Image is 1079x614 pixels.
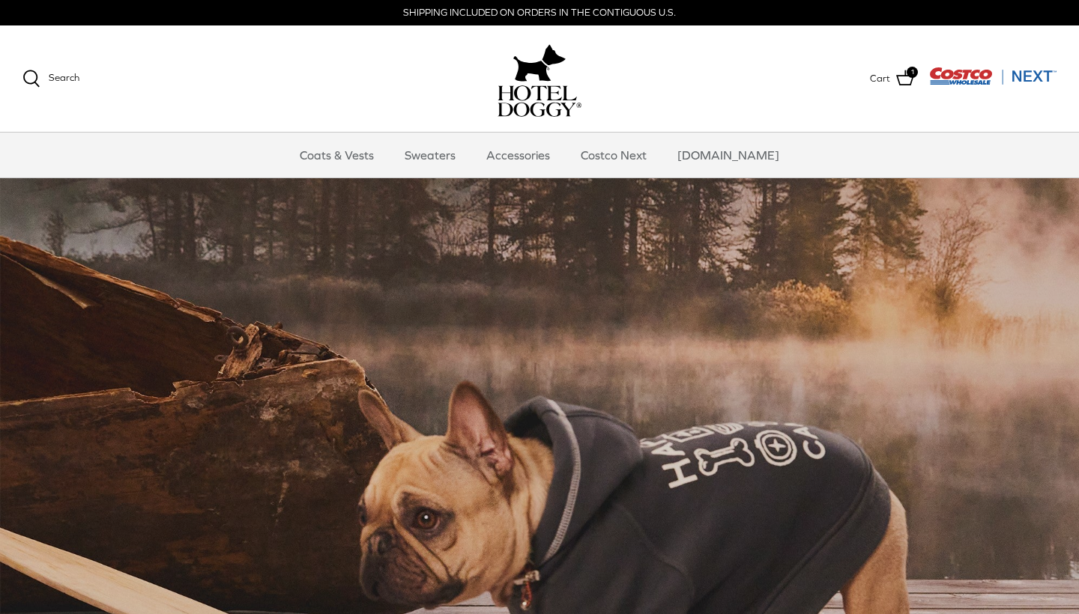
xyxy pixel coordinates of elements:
[870,69,914,88] a: Cart 1
[473,133,563,177] a: Accessories
[664,133,793,177] a: [DOMAIN_NAME]
[870,71,890,87] span: Cart
[929,67,1057,85] img: Costco Next
[929,76,1057,88] a: Visit Costco Next
[391,133,469,177] a: Sweaters
[49,72,79,83] span: Search
[498,40,581,117] a: hoteldoggy.com hoteldoggycom
[286,133,387,177] a: Coats & Vests
[22,70,79,88] a: Search
[498,85,581,117] img: hoteldoggycom
[513,40,566,85] img: hoteldoggy.com
[907,67,918,78] span: 1
[567,133,660,177] a: Costco Next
